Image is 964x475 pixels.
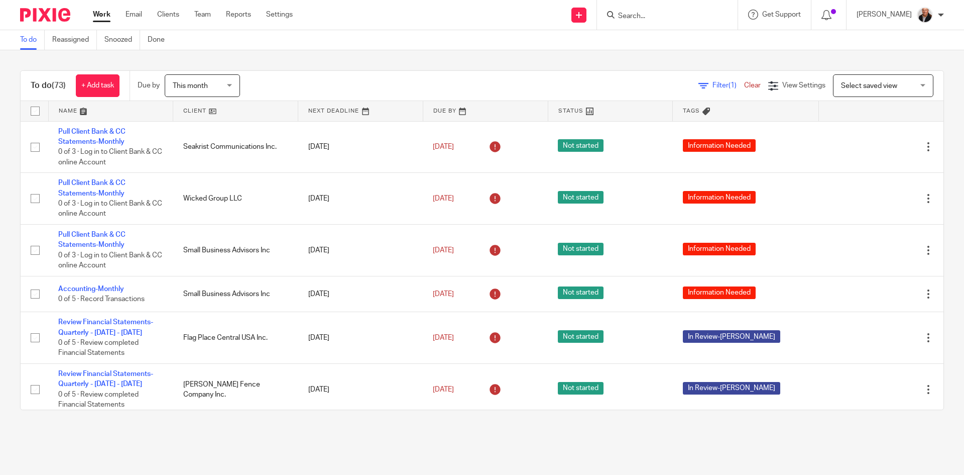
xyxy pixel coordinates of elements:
[683,382,780,395] span: In Review-[PERSON_NAME]
[298,276,423,312] td: [DATE]
[58,319,153,336] a: Review Financial Statements-Quarterly - [DATE] - [DATE]
[58,252,162,269] span: 0 of 3 · Log in to Client Bank & CC online Account
[558,287,604,299] span: Not started
[58,391,139,409] span: 0 of 5 · Review completed Financial Statements
[58,231,126,248] a: Pull Client Bank & CC Statements-Monthly
[683,287,756,299] span: Information Needed
[58,286,124,293] a: Accounting-Monthly
[58,370,153,388] a: Review Financial Statements-Quarterly - [DATE] - [DATE]
[298,364,423,416] td: [DATE]
[558,243,604,255] span: Not started
[782,82,825,89] span: View Settings
[148,30,172,50] a: Done
[173,312,298,364] td: Flag Place Central USA Inc.
[20,8,70,22] img: Pixie
[298,312,423,364] td: [DATE]
[157,10,179,20] a: Clients
[683,139,756,152] span: Information Needed
[173,82,208,89] span: This month
[433,386,454,393] span: [DATE]
[58,148,162,166] span: 0 of 3 · Log in to Client Bank & CC online Account
[558,330,604,343] span: Not started
[138,80,160,90] p: Due by
[31,80,66,91] h1: To do
[58,179,126,197] a: Pull Client Bank & CC Statements-Monthly
[298,121,423,173] td: [DATE]
[58,339,139,357] span: 0 of 5 · Review completed Financial Statements
[298,225,423,276] td: [DATE]
[683,243,756,255] span: Information Needed
[762,11,801,18] span: Get Support
[52,30,97,50] a: Reassigned
[104,30,140,50] a: Snoozed
[173,173,298,225] td: Wicked Group LLC
[558,191,604,204] span: Not started
[76,74,119,97] a: + Add task
[58,296,145,303] span: 0 of 5 · Record Transactions
[433,334,454,341] span: [DATE]
[558,139,604,152] span: Not started
[226,10,251,20] a: Reports
[433,195,454,202] span: [DATE]
[917,7,933,23] img: Mark_107.jpg
[433,291,454,298] span: [DATE]
[20,30,45,50] a: To do
[194,10,211,20] a: Team
[58,200,162,218] span: 0 of 3 · Log in to Client Bank & CC online Account
[712,82,744,89] span: Filter
[841,82,897,89] span: Select saved view
[857,10,912,20] p: [PERSON_NAME]
[683,108,700,114] span: Tags
[683,330,780,343] span: In Review-[PERSON_NAME]
[173,225,298,276] td: Small Business Advisors Inc
[266,10,293,20] a: Settings
[173,121,298,173] td: Seakrist Communications Inc.
[729,82,737,89] span: (1)
[93,10,110,20] a: Work
[433,143,454,150] span: [DATE]
[58,128,126,145] a: Pull Client Bank & CC Statements-Monthly
[683,191,756,204] span: Information Needed
[126,10,142,20] a: Email
[744,82,761,89] a: Clear
[173,276,298,312] td: Small Business Advisors Inc
[298,173,423,225] td: [DATE]
[173,364,298,416] td: [PERSON_NAME] Fence Company Inc.
[558,382,604,395] span: Not started
[617,12,707,21] input: Search
[433,247,454,254] span: [DATE]
[52,81,66,89] span: (73)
